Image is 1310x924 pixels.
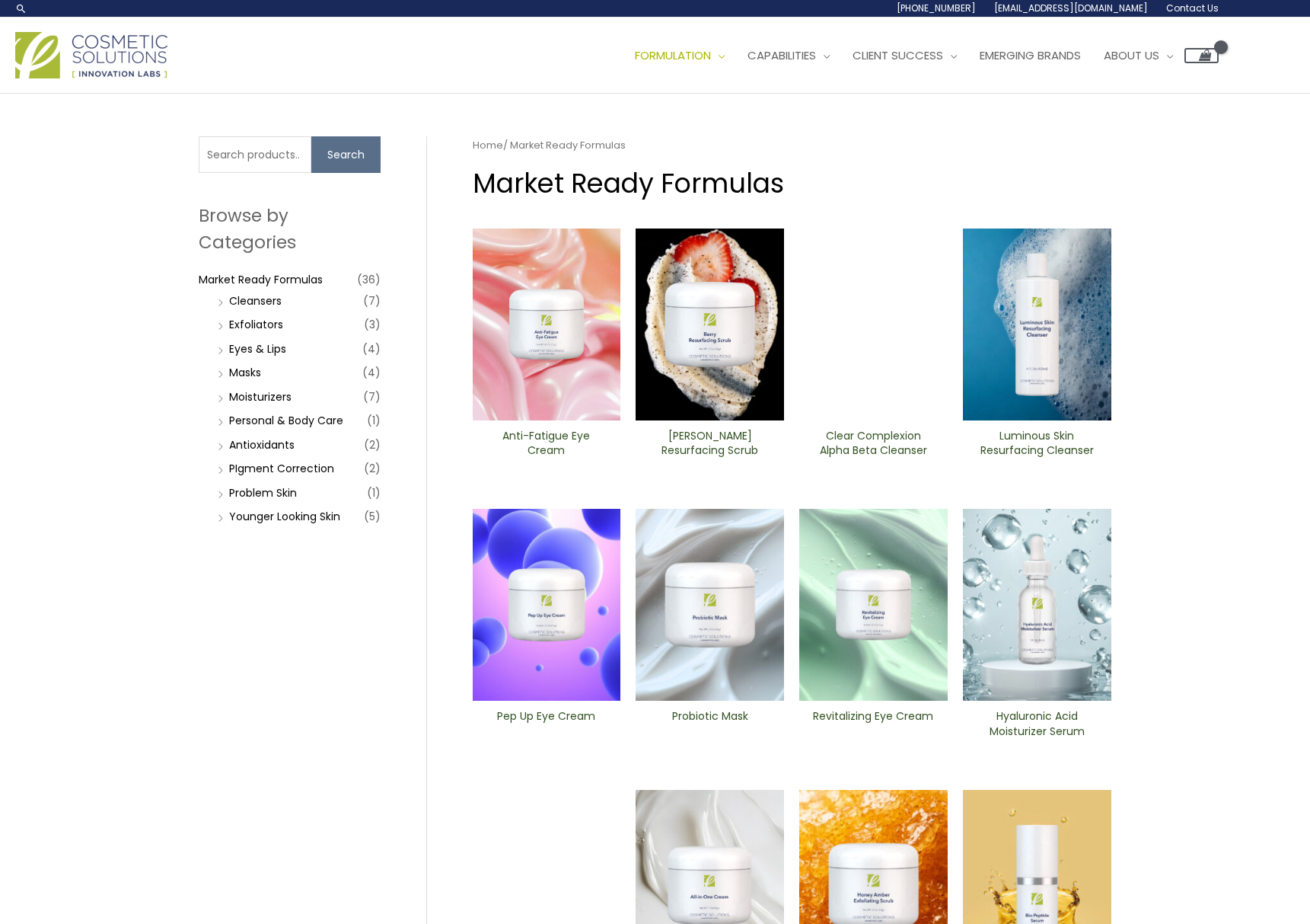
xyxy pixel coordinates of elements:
a: Eyes & Lips [229,341,286,356]
span: [EMAIL_ADDRESS][DOMAIN_NAME] [994,2,1148,14]
span: (1) [367,410,381,431]
img: Luminous Skin Resurfacing ​Cleanser [963,229,1111,420]
span: [PHONE_NUMBER] [897,2,976,14]
a: About Us [1092,33,1184,78]
span: Emerging Brands [980,47,1081,63]
a: Market Ready Formulas [199,272,323,287]
a: [PERSON_NAME] Resurfacing Scrub [649,429,771,463]
span: (4) [362,338,381,360]
a: Clear Complexion Alpha Beta ​Cleanser [812,429,935,463]
h2: [PERSON_NAME] Resurfacing Scrub [649,429,771,458]
img: Revitalizing ​Eye Cream [799,509,948,701]
h2: Probiotic Mask [649,709,771,738]
span: Contact Us [1166,2,1219,14]
h2: Revitalizing ​Eye Cream [812,709,935,738]
a: Exfoliators [229,317,283,332]
img: Berry Resurfacing Scrub [636,229,784,420]
span: (2) [364,434,381,456]
span: (2) [364,458,381,479]
span: Capabilities [747,47,816,63]
a: Search icon link [15,2,27,14]
a: Cleansers [229,293,282,309]
img: Probiotic Mask [636,509,784,701]
span: Formulation [635,47,711,63]
nav: Site Navigation [612,33,1219,78]
h2: Browse by Categories [199,203,381,254]
img: Hyaluronic moisturizer Serum [963,509,1111,701]
nav: Breadcrumb [473,136,1111,155]
a: Home [473,138,503,152]
a: Moisturizers [229,389,292,404]
img: Pep Up Eye Cream [473,509,621,701]
span: (36) [357,269,381,290]
span: (3) [364,314,381,335]
a: Revitalizing ​Eye Cream [812,709,935,743]
a: Hyaluronic Acid Moisturizer Serum [976,709,1098,743]
img: Clear Complexion Alpha Beta ​Cleanser [799,229,948,420]
h2: Hyaluronic Acid Moisturizer Serum [976,709,1098,738]
h2: Pep Up Eye Cream [485,709,607,738]
a: Capabilities [736,33,841,78]
h2: Clear Complexion Alpha Beta ​Cleanser [812,429,935,458]
h2: Anti-Fatigue Eye Cream [485,429,607,458]
span: (7) [363,386,381,408]
span: Client Success [853,47,943,63]
a: Formulation [623,33,736,78]
a: PIgment Correction [229,461,334,476]
a: Probiotic Mask [649,709,771,743]
img: Cosmetic Solutions Logo [15,32,167,78]
h2: Luminous Skin Resurfacing ​Cleanser [976,429,1098,458]
button: Search [311,136,381,173]
a: Problem Skin [229,485,297,500]
a: View Shopping Cart, empty [1184,48,1219,63]
a: Masks [229,365,261,380]
a: Emerging Brands [968,33,1092,78]
a: Anti-Fatigue Eye Cream [485,429,607,463]
span: (4) [362,362,381,383]
input: Search products… [199,136,311,173]
span: About Us [1104,47,1159,63]
a: Antioxidants [229,437,295,452]
span: (1) [367,482,381,504]
a: Pep Up Eye Cream [485,709,607,743]
a: Luminous Skin Resurfacing ​Cleanser [976,429,1098,463]
h1: Market Ready Formulas [473,165,1111,202]
a: Client Success [841,33,968,78]
a: Younger Looking Skin [229,509,340,524]
span: (7) [363,290,381,312]
a: Personal & Body Care [229,413,343,428]
img: Anti Fatigue Eye Cream [473,229,621,420]
span: (5) [364,506,381,527]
